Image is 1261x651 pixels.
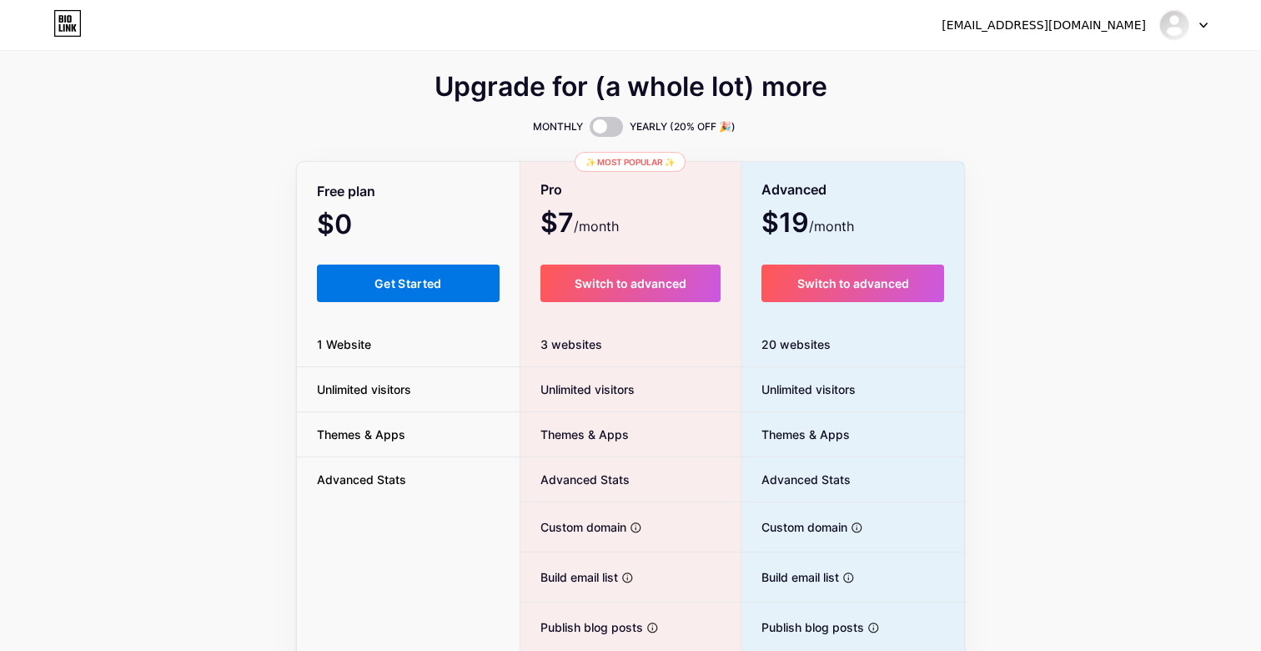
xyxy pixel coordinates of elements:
[520,568,618,586] span: Build email list
[317,265,500,302] button: Get Started
[741,568,839,586] span: Build email list
[435,77,827,97] span: Upgrade for (a whole lot) more
[297,471,426,488] span: Advanced Stats
[761,175,826,204] span: Advanced
[1158,9,1190,41] img: koj
[942,17,1146,34] div: [EMAIL_ADDRESS][DOMAIN_NAME]
[630,119,736,135] span: YEARLY (20% OFF 🎉)
[533,119,583,135] span: MONTHLY
[540,213,619,236] span: $7
[520,518,626,536] span: Custom domain
[575,276,686,290] span: Switch to advanced
[741,322,964,367] div: 20 websites
[297,381,431,398] span: Unlimited visitors
[297,426,425,443] span: Themes & Apps
[741,471,851,488] span: Advanced Stats
[540,265,721,302] button: Switch to advanced
[761,213,854,236] span: $19
[520,618,643,636] span: Publish blog posts
[575,152,686,172] div: ✨ Most popular ✨
[741,518,847,536] span: Custom domain
[297,336,391,353] span: 1 Website
[809,216,854,236] span: /month
[520,381,635,398] span: Unlimited visitors
[520,322,741,367] div: 3 websites
[520,426,629,443] span: Themes & Apps
[540,175,562,204] span: Pro
[741,618,864,636] span: Publish blog posts
[374,276,442,290] span: Get Started
[741,426,850,443] span: Themes & Apps
[317,177,375,206] span: Free plan
[317,214,397,238] span: $0
[574,216,619,236] span: /month
[761,265,944,302] button: Switch to advanced
[520,471,630,488] span: Advanced Stats
[797,276,909,290] span: Switch to advanced
[741,381,856,398] span: Unlimited visitors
